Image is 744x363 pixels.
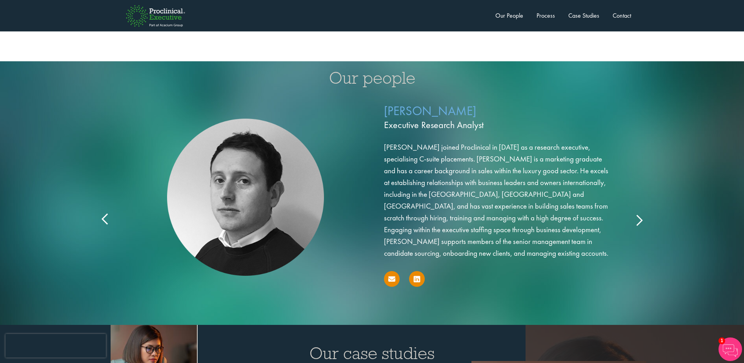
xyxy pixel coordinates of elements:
[719,337,742,361] img: Chatbot
[384,141,613,259] p: [PERSON_NAME] joined Proclinical in [DATE] as a research executive, specialising C-suite placemen...
[495,11,523,20] a: Our People
[5,334,106,357] iframe: reCAPTCHA
[568,11,599,20] a: Case Studies
[167,119,324,276] img: Aubrey Gray
[384,102,613,134] p: [PERSON_NAME]
[537,11,555,20] a: Process
[613,11,631,20] a: Contact
[719,337,725,344] span: 1
[384,118,613,132] span: Executive Research Analyst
